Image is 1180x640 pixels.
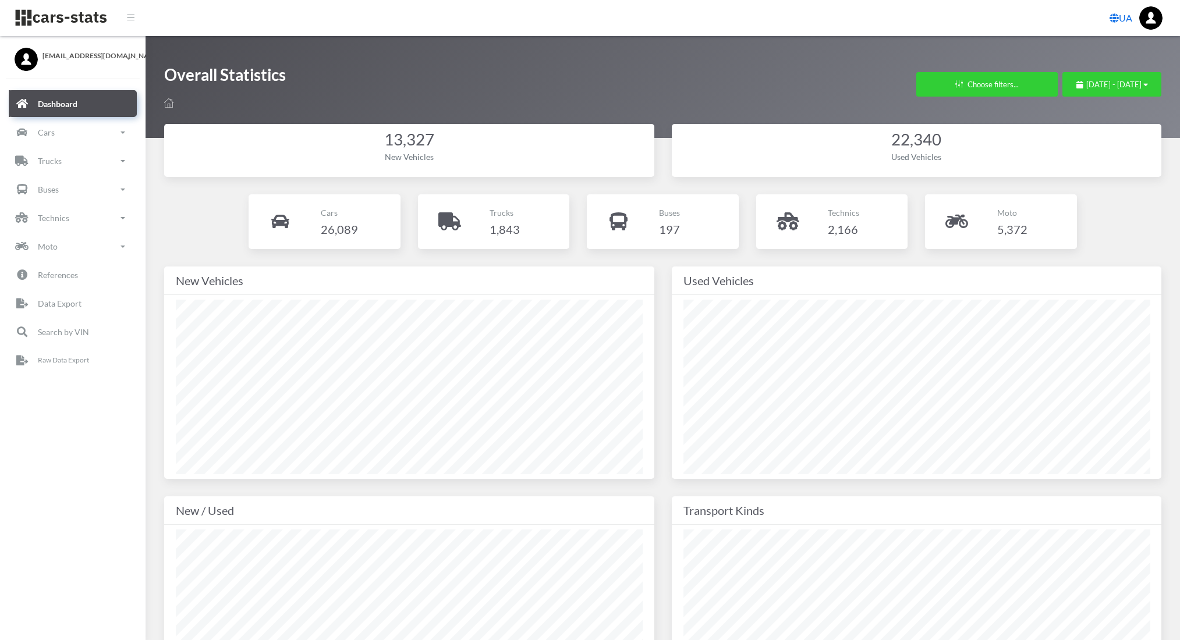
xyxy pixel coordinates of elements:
a: Technics [9,205,137,232]
p: Technics [828,205,859,220]
a: Moto [9,233,137,260]
p: Buses [659,205,680,220]
h4: 1,843 [490,220,520,239]
p: Trucks [490,205,520,220]
p: Dashboard [38,97,77,111]
img: ... [1139,6,1163,30]
h4: 26,089 [321,220,358,239]
a: References [9,262,137,289]
div: Used Vehicles [683,271,1150,290]
h4: 2,166 [828,220,859,239]
p: Moto [38,239,58,254]
a: [EMAIL_ADDRESS][DOMAIN_NAME] [15,48,131,61]
a: Cars [9,119,137,146]
a: Dashboard [9,91,137,118]
div: 22,340 [683,129,1150,151]
span: [DATE] - [DATE] [1086,80,1142,89]
div: New / Used [176,501,643,520]
a: Buses [9,176,137,203]
div: New Vehicles [176,271,643,290]
img: navbar brand [15,9,108,27]
button: [DATE] - [DATE] [1062,72,1161,97]
div: Used Vehicles [683,151,1150,163]
h4: 197 [659,220,680,239]
span: [EMAIL_ADDRESS][DOMAIN_NAME] [42,51,131,61]
p: Raw Data Export [38,354,89,367]
p: References [38,268,78,282]
p: Data Export [38,296,81,311]
p: Buses [38,182,59,197]
div: 13,327 [176,129,643,151]
button: Choose filters... [916,72,1058,97]
p: Technics [38,211,69,225]
div: New Vehicles [176,151,643,163]
a: Data Export [9,290,137,317]
p: Cars [321,205,358,220]
p: Moto [997,205,1027,220]
h1: Overall Statistics [164,64,286,91]
a: Trucks [9,148,137,175]
a: UA [1105,6,1137,30]
h4: 5,372 [997,220,1027,239]
p: Cars [38,125,55,140]
a: Raw Data Export [9,347,137,374]
p: Search by VIN [38,325,89,339]
a: Search by VIN [9,319,137,346]
div: Transport Kinds [683,501,1150,520]
p: Trucks [38,154,62,168]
